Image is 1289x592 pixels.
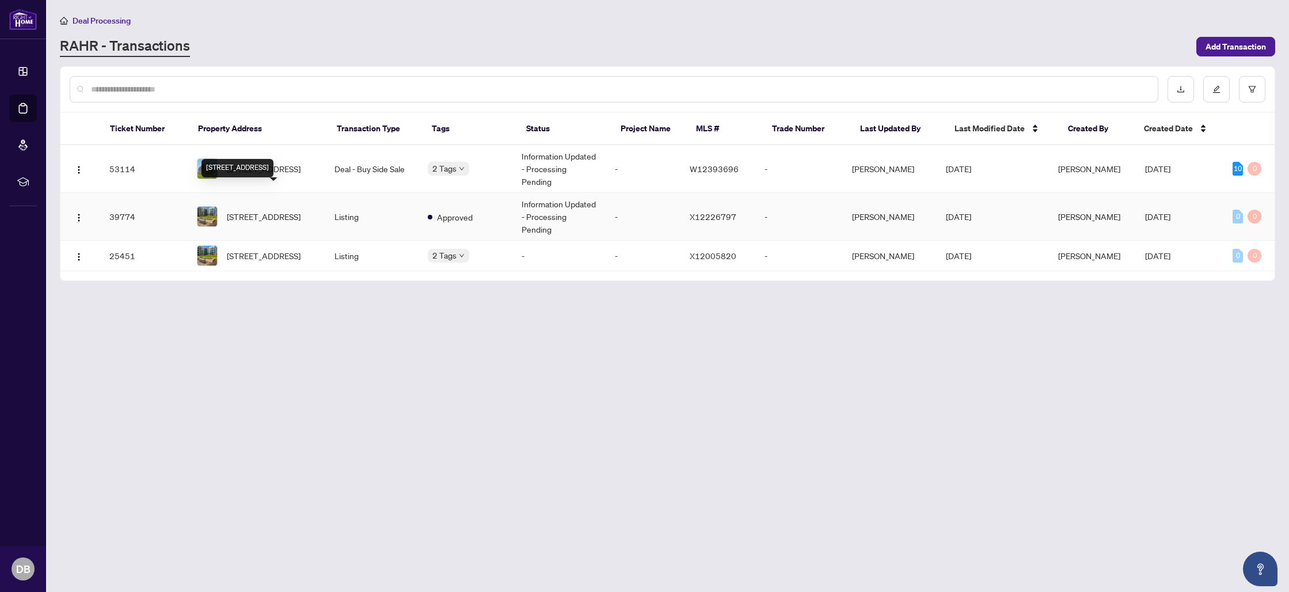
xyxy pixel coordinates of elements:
[1233,210,1243,223] div: 0
[945,113,1059,145] th: Last Modified Date
[325,241,419,271] td: Listing
[1059,113,1134,145] th: Created By
[432,249,457,262] span: 2 Tags
[70,246,88,265] button: Logo
[1206,37,1266,56] span: Add Transaction
[1243,552,1277,586] button: Open asap
[1248,210,1261,223] div: 0
[16,561,31,577] span: DB
[843,241,937,271] td: [PERSON_NAME]
[101,113,189,145] th: Ticket Number
[606,241,680,271] td: -
[611,113,687,145] th: Project Name
[1196,37,1275,56] button: Add Transaction
[74,165,83,174] img: Logo
[687,113,762,145] th: MLS #
[843,193,937,241] td: [PERSON_NAME]
[459,166,465,172] span: down
[946,164,971,174] span: [DATE]
[201,159,273,177] div: [STREET_ADDRESS]
[1233,249,1243,263] div: 0
[517,113,611,145] th: Status
[70,207,88,226] button: Logo
[60,17,68,25] span: home
[851,113,945,145] th: Last Updated By
[763,113,851,145] th: Trade Number
[432,162,457,175] span: 2 Tags
[74,213,83,222] img: Logo
[328,113,422,145] th: Transaction Type
[459,253,465,259] span: down
[946,251,971,261] span: [DATE]
[1135,113,1223,145] th: Created Date
[100,241,188,271] td: 25451
[1203,76,1230,103] button: edit
[189,113,328,145] th: Property Address
[1145,211,1170,222] span: [DATE]
[946,211,971,222] span: [DATE]
[606,145,680,193] td: -
[1248,162,1261,176] div: 0
[755,241,843,271] td: -
[197,159,217,179] img: thumbnail-img
[100,145,188,193] td: 53114
[755,193,843,241] td: -
[755,145,843,193] td: -
[512,193,606,241] td: Information Updated - Processing Pending
[9,9,37,30] img: logo
[1145,251,1170,261] span: [DATE]
[325,193,419,241] td: Listing
[197,207,217,226] img: thumbnail-img
[60,36,190,57] a: RAHR - Transactions
[1058,164,1120,174] span: [PERSON_NAME]
[423,113,517,145] th: Tags
[1145,164,1170,174] span: [DATE]
[100,193,188,241] td: 39774
[74,252,83,261] img: Logo
[955,122,1025,135] span: Last Modified Date
[437,211,473,223] span: Approved
[843,145,937,193] td: [PERSON_NAME]
[690,251,736,261] span: X12005820
[1058,251,1120,261] span: [PERSON_NAME]
[325,145,419,193] td: Deal - Buy Side Sale
[73,16,131,26] span: Deal Processing
[1212,85,1220,93] span: edit
[690,211,736,222] span: X12226797
[1248,85,1256,93] span: filter
[197,246,217,265] img: thumbnail-img
[1177,85,1185,93] span: download
[690,164,739,174] span: W12393696
[512,241,606,271] td: -
[227,210,301,223] span: [STREET_ADDRESS]
[512,145,606,193] td: Information Updated - Processing Pending
[1233,162,1243,176] div: 10
[227,249,301,262] span: [STREET_ADDRESS]
[1058,211,1120,222] span: [PERSON_NAME]
[1248,249,1261,263] div: 0
[606,193,680,241] td: -
[1239,76,1265,103] button: filter
[70,160,88,178] button: Logo
[1144,122,1193,135] span: Created Date
[1168,76,1194,103] button: download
